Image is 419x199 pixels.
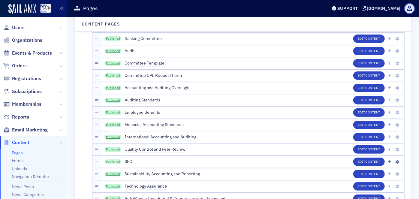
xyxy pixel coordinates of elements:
span: Employee Benefits [125,109,161,116]
button: EditContent [353,133,385,141]
span: Sustainability Accounting and Reporting [125,171,200,177]
img: SailAMX [8,4,36,14]
button: EditContent [353,158,385,166]
span: Content [365,98,380,102]
a: Published [104,36,122,41]
h1: Pages [83,5,98,12]
span: Financial Accounting Standards [125,122,184,128]
span: Content [12,139,29,146]
span: International Accounting and Auditing [125,134,197,140]
span: Content [365,172,380,176]
a: Subscriptions [3,88,42,95]
span: SEC [125,158,158,165]
span: Subscriptions [12,88,42,95]
span: Accounting and Auditing Oversight [125,85,190,91]
a: Registrations [3,75,41,82]
a: Email Marketing [3,127,48,133]
a: Published [104,159,122,164]
button: EditContent [353,182,385,191]
a: Published [104,86,122,90]
a: News Categories [12,192,44,197]
h4: Content Pages [82,21,120,27]
button: EditContent [353,84,385,92]
button: EditContent [353,35,385,43]
a: View Homepage [36,4,51,14]
div: Support [337,6,358,11]
span: Reports [12,114,29,120]
span: Content [365,36,380,41]
span: Content [365,110,380,114]
button: EditContent [353,108,385,117]
span: Committee CPE Request Form [125,72,182,79]
span: Users [12,24,25,31]
a: Uploads [12,166,27,171]
a: Published [104,135,122,140]
span: Content [365,49,380,53]
span: Memberships [12,101,41,107]
span: Technology Assurance [125,183,167,190]
a: Published [104,61,122,66]
span: Banking Committee [125,35,162,42]
span: Registrations [12,75,41,82]
a: Published [104,49,122,53]
span: Content [365,86,380,90]
span: Profile [404,3,415,14]
a: Published [104,147,122,152]
span: Audit [125,48,158,54]
span: Events & Products [12,50,52,56]
a: Content [3,139,29,146]
span: Content [365,184,380,188]
a: Forms [12,158,24,163]
button: EditContent [353,71,385,80]
span: Content [365,159,380,164]
a: Orders [3,62,27,69]
div: [DOMAIN_NAME] [367,6,401,11]
a: Published [104,172,122,176]
span: Orders [12,62,27,69]
a: Published [104,98,122,103]
span: Auditing Standards [125,97,161,104]
button: EditContent [353,145,385,154]
button: EditContent [353,59,385,68]
button: [DOMAIN_NAME] [362,6,403,11]
button: EditContent [353,47,385,55]
span: Email Marketing [12,127,48,133]
button: EditContent [353,170,385,178]
span: Content [365,135,380,139]
span: Organizations [12,37,42,44]
a: Navigation & Footer [12,174,49,179]
button: EditContent [353,121,385,129]
a: Published [104,73,122,78]
button: EditContent [353,96,385,104]
a: Published [104,122,122,127]
a: Events & Products [3,50,52,56]
a: Users [3,24,25,31]
a: Pages [12,150,23,155]
a: Organizations [3,37,42,44]
span: Committee Template [125,60,165,67]
span: Content [365,61,380,65]
a: Published [104,110,122,115]
a: Memberships [3,101,41,107]
a: Reports [3,114,29,120]
span: Content [365,147,380,151]
a: News Posts [12,184,34,189]
img: SailAMX [40,4,51,13]
span: Content [365,73,380,77]
span: Quality Control and Peer Review [125,146,186,153]
span: Content [365,122,380,127]
a: Published [104,184,122,189]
